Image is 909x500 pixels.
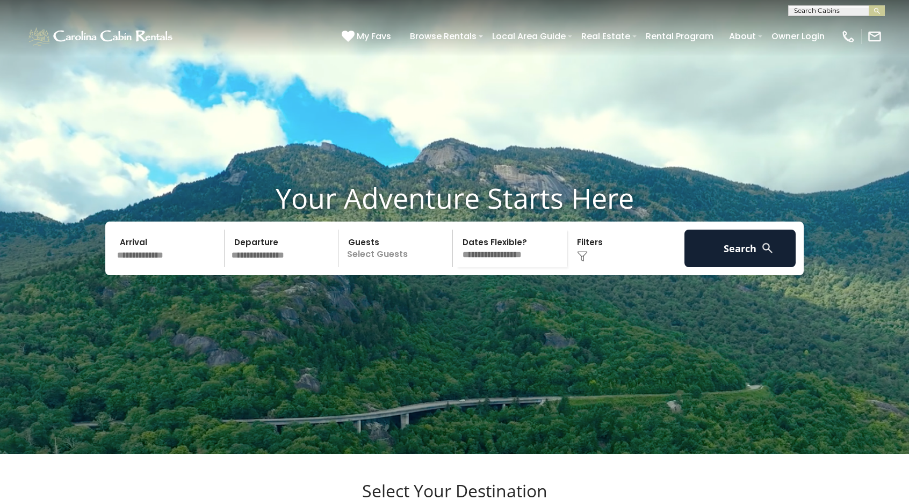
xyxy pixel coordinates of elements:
[577,251,588,262] img: filter--v1.png
[27,26,176,47] img: White-1-1-2.png
[684,230,796,267] button: Search
[766,27,830,46] a: Owner Login
[761,241,774,255] img: search-regular-white.png
[8,181,901,215] h1: Your Adventure Starts Here
[487,27,571,46] a: Local Area Guide
[357,30,391,43] span: My Favs
[841,29,856,44] img: phone-regular-white.png
[342,30,394,43] a: My Favs
[576,27,636,46] a: Real Estate
[867,29,882,44] img: mail-regular-white.png
[724,27,761,46] a: About
[342,230,452,267] p: Select Guests
[405,27,482,46] a: Browse Rentals
[640,27,719,46] a: Rental Program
